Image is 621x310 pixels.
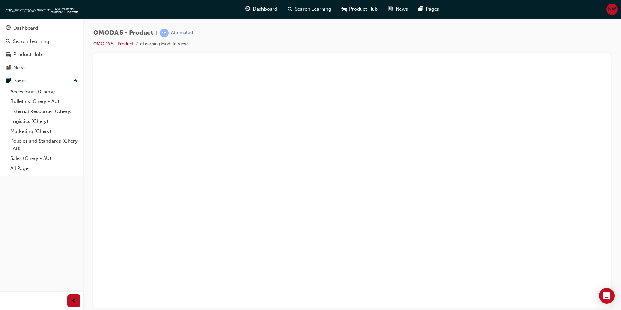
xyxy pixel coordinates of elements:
[3,75,80,87] button: Pages
[93,29,153,37] span: OMODA 5 - Product
[342,5,347,13] span: car-icon
[283,3,336,16] a: search-iconSearch Learning
[6,52,11,58] span: car-icon
[8,126,80,136] a: Marketing (Chery)
[426,6,439,13] span: Pages
[13,38,49,45] div: Search Learning
[13,51,42,58] div: Product Hub
[396,6,408,13] span: News
[73,77,78,85] span: up-icon
[3,35,80,47] a: Search Learning
[140,40,188,48] li: eLearning Module View
[383,3,413,16] a: news-iconNews
[606,4,618,15] button: NW
[8,163,80,174] a: All Pages
[6,78,11,84] span: pages-icon
[13,64,26,71] div: News
[349,6,378,13] span: Product Hub
[245,5,250,13] span: guage-icon
[3,48,80,60] a: Product Hub
[8,153,80,163] a: Sales (Chery - AU)
[413,3,444,16] a: pages-iconPages
[71,297,76,305] span: prev-icon
[6,39,10,45] span: search-icon
[8,116,80,126] a: Logistics (Chery)
[156,29,157,37] span: |
[6,65,11,71] span: news-icon
[253,6,277,13] span: Dashboard
[6,25,11,31] span: guage-icon
[336,3,383,16] a: car-iconProduct Hub
[8,136,80,153] a: Policies and Standards (Chery -AU)
[171,30,193,36] div: Attempted
[3,3,78,16] img: oneconnect
[599,288,615,304] div: Open Intercom Messenger
[8,107,80,117] a: External Resources (Chery)
[608,6,616,13] span: NW
[240,3,283,16] a: guage-iconDashboard
[3,62,80,74] a: News
[295,6,331,13] span: Search Learning
[8,97,80,107] a: Bulletins (Chery - AU)
[13,77,27,84] div: Pages
[288,5,292,13] span: search-icon
[13,24,38,32] div: Dashboard
[418,5,423,13] span: pages-icon
[93,41,133,46] a: OMODA 5 - Product
[3,21,80,75] button: DashboardSearch LearningProduct HubNews
[8,87,80,97] a: Accessories (Chery)
[388,5,393,13] span: news-icon
[3,22,80,34] a: Dashboard
[160,29,169,37] span: learningRecordVerb_ATTEMPT-icon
